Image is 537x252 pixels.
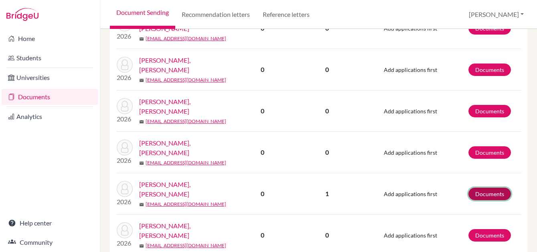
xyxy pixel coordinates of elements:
[2,50,98,66] a: Students
[139,97,241,116] a: [PERSON_NAME], [PERSON_NAME]
[261,107,264,115] b: 0
[139,180,241,199] a: [PERSON_NAME], [PERSON_NAME]
[384,66,437,73] span: Add applications first
[146,201,226,208] a: [EMAIL_ADDRESS][DOMAIN_NAME]
[139,244,144,248] span: mail
[139,221,241,240] a: [PERSON_NAME], [PERSON_NAME]
[146,159,226,166] a: [EMAIL_ADDRESS][DOMAIN_NAME]
[146,118,226,125] a: [EMAIL_ADDRESS][DOMAIN_NAME]
[2,109,98,125] a: Analytics
[139,78,144,83] span: mail
[139,55,241,75] a: [PERSON_NAME], [PERSON_NAME]
[468,105,511,117] a: Documents
[468,229,511,242] a: Documents
[384,149,437,156] span: Add applications first
[117,156,133,165] p: 2026
[261,148,264,156] b: 0
[117,98,133,114] img: CASTAÑOS GIRALT, GABRIELA MARÍA
[2,89,98,105] a: Documents
[6,8,39,21] img: Bridge-U
[117,238,133,248] p: 2026
[468,146,511,159] a: Documents
[146,76,226,84] a: [EMAIL_ADDRESS][DOMAIN_NAME]
[2,31,98,47] a: Home
[290,230,364,240] p: 0
[117,222,133,238] img: CORTEZ ARCHILA, ARIANNA SOPHIA
[2,234,98,250] a: Community
[261,66,264,73] b: 0
[261,231,264,239] b: 0
[290,148,364,157] p: 0
[468,64,511,76] a: Documents
[117,31,133,41] p: 2026
[139,202,144,207] span: mail
[146,242,226,249] a: [EMAIL_ADDRESS][DOMAIN_NAME]
[117,57,133,73] img: CARDONA RIVAS, ADRIANA SOFÍA
[117,139,133,156] img: CASTRO LEÓN, ANA CAMILA
[261,190,264,197] b: 0
[139,138,241,158] a: [PERSON_NAME], [PERSON_NAME]
[117,197,133,207] p: 2026
[384,108,437,115] span: Add applications first
[2,215,98,231] a: Help center
[290,65,364,74] p: 0
[139,119,144,124] span: mail
[290,106,364,116] p: 0
[384,232,437,239] span: Add applications first
[117,114,133,124] p: 2026
[290,189,364,199] p: 1
[146,35,226,42] a: [EMAIL_ADDRESS][DOMAIN_NAME]
[139,37,144,41] span: mail
[117,181,133,197] img: CEA ALVARADO, ARIANA MELISSA
[468,188,511,200] a: Documents
[117,73,133,82] p: 2026
[465,7,527,22] button: [PERSON_NAME]
[384,191,437,197] span: Add applications first
[139,161,144,166] span: mail
[2,70,98,86] a: Universities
